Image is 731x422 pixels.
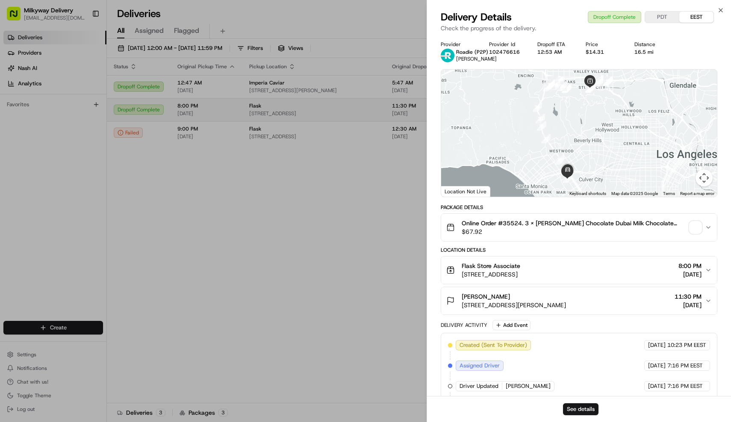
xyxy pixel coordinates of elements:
span: [STREET_ADDRESS][PERSON_NAME] [462,301,566,309]
div: Delivery Activity [441,322,487,329]
div: 12:53 AM [537,49,572,55]
span: Driver Updated [460,382,498,390]
button: See all [133,109,156,119]
span: Flask Store Associate [462,262,520,270]
span: Delivery Details [441,10,512,24]
div: 37 [541,134,551,143]
div: 📗 [9,192,15,198]
div: 11 [594,78,603,87]
div: 28 [557,81,567,91]
div: 38 [555,155,564,165]
div: 35 [536,114,545,123]
span: [PERSON_NAME] [456,55,497,62]
span: 7:16 PM EEST [667,382,703,390]
button: Keyboard shortcuts [569,191,606,197]
div: Distance [634,41,669,48]
button: Online Order #35524. 3 x [PERSON_NAME] Chocolate Dubai Milk Chocolate Kunafa Bar 200g (Made in [G... [441,214,717,241]
span: 11:30 PM [675,292,702,301]
div: Package Details [441,204,718,211]
a: Powered byPylon [60,211,103,218]
div: We're available if you need us! [38,90,118,97]
button: 102476616 [489,49,520,55]
span: [PERSON_NAME] [506,382,551,390]
a: 💻API Documentation [69,187,141,203]
span: Knowledge Base [17,191,65,199]
button: See details [563,403,598,415]
span: Map data ©2025 Google [611,191,658,196]
div: Provider Id [489,41,524,48]
div: Location Details [441,247,718,253]
img: Nash [9,9,26,26]
img: 1755196953914-cd9d9cba-b7f7-46ee-b6f5-75ff69acacf5 [18,81,33,97]
div: 23 [551,76,560,86]
div: 22 [551,76,560,85]
span: 7:16 PM EEST [667,362,703,370]
a: Open this area in Google Maps (opens a new window) [443,186,472,197]
div: 💻 [72,192,79,198]
div: 34 [533,102,542,112]
span: [DATE] [675,301,702,309]
div: 29 [551,81,560,90]
div: 32 [543,82,552,91]
span: [DATE] [33,155,50,162]
span: API Documentation [81,191,137,199]
button: PDT [645,12,679,23]
button: Add Event [492,320,531,330]
div: Start new chat [38,81,140,90]
a: 📗Knowledge Base [5,187,69,203]
div: 33 [545,80,555,90]
button: [PERSON_NAME][STREET_ADDRESS][PERSON_NAME]11:30 PM[DATE] [441,287,717,314]
button: Start new chat [145,84,156,94]
a: Terms (opens in new tab) [663,191,675,196]
div: 25 [559,81,568,90]
button: Map camera controls [696,169,713,186]
p: Welcome 👋 [9,34,156,48]
span: Pylon [85,212,103,218]
div: Provider [441,41,475,48]
img: roadie-logo-v2.jpg [441,49,454,62]
span: 10:23 PM EEST [667,341,706,349]
div: Location Not Live [441,186,490,197]
img: 1736555255976-a54dd68f-1ca7-489b-9aae-adbdc363a1c4 [17,133,24,140]
span: • [28,155,31,162]
span: [STREET_ADDRESS] [462,270,520,279]
div: 36 [537,121,546,131]
span: [DATE] [678,270,702,279]
div: Past conversations [9,111,57,118]
span: Roadie (P2P) [456,49,488,55]
p: Check the progress of the delivery. [441,24,718,32]
img: Masood Aslam [9,124,22,138]
div: 24 [553,77,563,87]
div: $14.31 [586,49,620,55]
a: Report a map error [680,191,714,196]
img: 1736555255976-a54dd68f-1ca7-489b-9aae-adbdc363a1c4 [9,81,24,97]
span: 8:00 PM [678,262,702,270]
span: [PERSON_NAME] [462,292,510,301]
span: [DATE] [76,132,93,139]
div: 16.5 mi [634,49,669,55]
span: Assigned Driver [460,362,500,370]
div: 30 [545,80,555,89]
span: Online Order #35524. 3 x [PERSON_NAME] Chocolate Dubai Milk Chocolate Kunafa Bar 200g (Made in [G... [462,219,687,227]
div: 10 [603,76,613,86]
button: EEST [679,12,713,23]
span: [DATE] [648,382,666,390]
span: [DATE] [648,341,666,349]
div: 8 [594,75,604,84]
div: 27 [562,84,572,93]
span: [PERSON_NAME] [27,132,69,139]
span: • [71,132,74,139]
input: Clear [22,55,141,64]
div: Price [586,41,620,48]
div: Dropoff ETA [537,41,572,48]
span: Created (Sent To Provider) [460,341,527,349]
span: $67.92 [462,227,687,236]
img: Google [443,186,472,197]
div: 16 [586,83,595,93]
button: Flask Store Associate[STREET_ADDRESS]8:00 PM[DATE] [441,256,717,284]
span: [DATE] [648,362,666,370]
